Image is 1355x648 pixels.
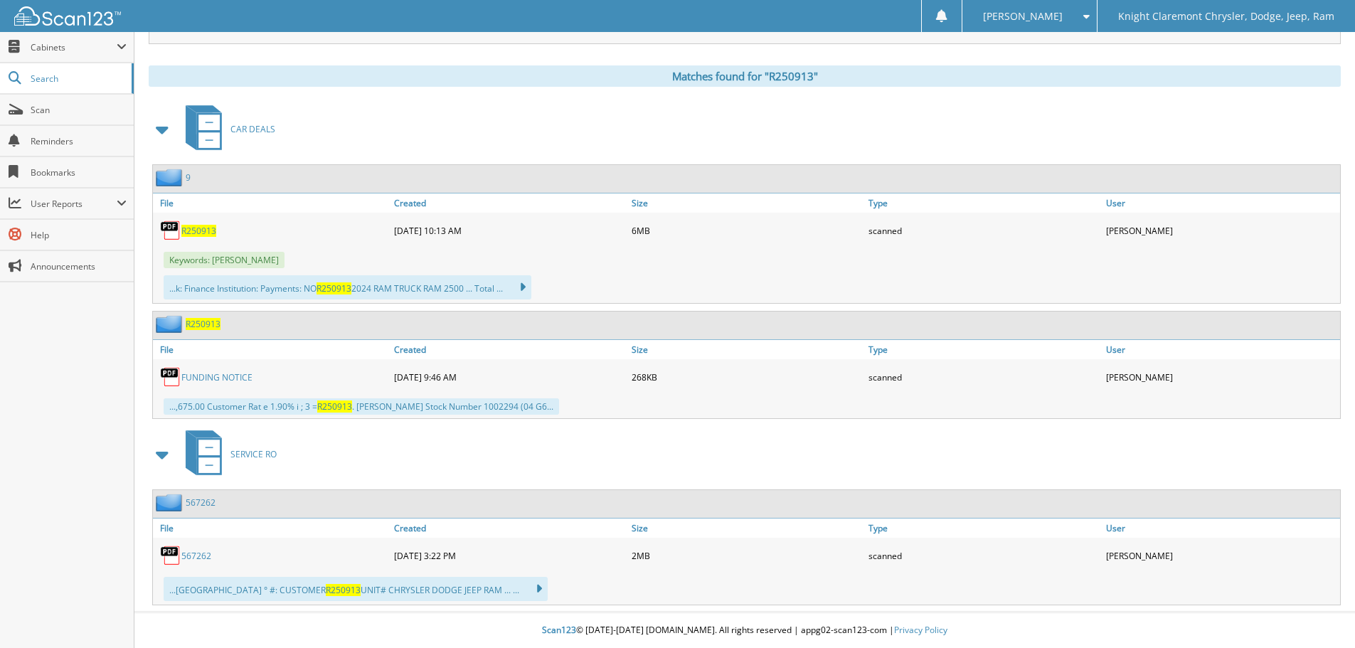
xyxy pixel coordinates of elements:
div: [DATE] 3:22 PM [390,541,628,570]
span: SERVICE RO [230,448,277,460]
div: ...,675.00 Customer Rat e 1.90% i ; 3 = . [PERSON_NAME] Stock Number 1002294 (04 G6... [164,398,559,415]
span: R250913 [317,400,352,413]
div: 6MB [628,216,866,245]
a: SERVICE RO [177,426,277,482]
div: [PERSON_NAME] [1102,363,1340,391]
a: 9 [186,171,191,184]
div: [DATE] 10:13 AM [390,216,628,245]
img: PDF.png [160,545,181,566]
a: Created [390,340,628,359]
a: 567262 [186,496,216,509]
div: [DATE] 9:46 AM [390,363,628,391]
span: R250913 [326,584,361,596]
span: Keywords: [PERSON_NAME] [164,252,285,268]
span: Bookmarks [31,166,127,179]
a: Type [865,193,1102,213]
img: PDF.png [160,220,181,241]
div: 268KB [628,363,866,391]
a: File [153,193,390,213]
a: User [1102,340,1340,359]
a: User [1102,519,1340,538]
span: User Reports [31,198,117,210]
div: ...k: Finance Institution: Payments: NO 2024 RAM TRUCK RAM 2500 ... Total ... [164,275,531,299]
img: scan123-logo-white.svg [14,6,121,26]
a: CAR DEALS [177,101,275,157]
a: Privacy Policy [894,624,947,636]
div: scanned [865,363,1102,391]
div: scanned [865,541,1102,570]
a: 567262 [181,550,211,562]
div: © [DATE]-[DATE] [DOMAIN_NAME]. All rights reserved | appg02-scan123-com | [134,613,1355,648]
span: R250913 [317,282,351,294]
a: File [153,340,390,359]
span: Knight Claremont Chrysler, Dodge, Jeep, Ram [1118,12,1334,21]
iframe: Chat Widget [1284,580,1355,648]
img: folder2.png [156,315,186,333]
span: Help [31,229,127,241]
span: CAR DEALS [230,123,275,135]
span: Cabinets [31,41,117,53]
div: Matches found for "R250913" [149,65,1341,87]
span: [PERSON_NAME] [983,12,1063,21]
div: 2MB [628,541,866,570]
a: R250913 [186,318,220,330]
a: Created [390,193,628,213]
div: [PERSON_NAME] [1102,541,1340,570]
a: Size [628,340,866,359]
a: R250913 [181,225,216,237]
a: Type [865,340,1102,359]
a: Size [628,519,866,538]
a: File [153,519,390,538]
img: PDF.png [160,366,181,388]
img: folder2.png [156,169,186,186]
div: ...[GEOGRAPHIC_DATA] ° #: CUSTOMER UNIT# CHRYSLER DODGE JEEP RAM ... ... [164,577,548,601]
a: Size [628,193,866,213]
a: Created [390,519,628,538]
span: Announcements [31,260,127,272]
span: Reminders [31,135,127,147]
div: [PERSON_NAME] [1102,216,1340,245]
div: scanned [865,216,1102,245]
img: folder2.png [156,494,186,511]
span: Search [31,73,124,85]
span: Scan123 [542,624,576,636]
a: User [1102,193,1340,213]
a: FUNDING NOTICE [181,371,253,383]
span: Scan [31,104,127,116]
a: Type [865,519,1102,538]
